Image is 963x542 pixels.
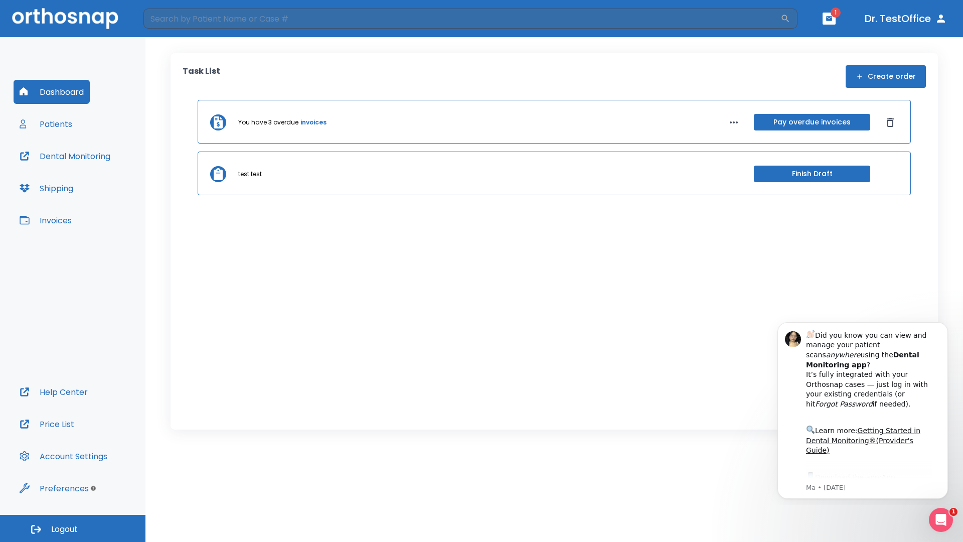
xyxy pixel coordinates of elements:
[143,9,780,29] input: Search by Patient Name or Case #
[949,508,957,516] span: 1
[846,65,926,88] button: Create order
[14,112,78,136] button: Patients
[44,160,133,178] a: App Store
[44,158,170,209] div: Download the app: | ​ Let us know if you need help getting started!
[14,476,95,500] button: Preferences
[44,170,170,179] p: Message from Ma, sent 6w ago
[754,166,870,182] button: Finish Draft
[861,10,951,28] button: Dr. TestOffice
[300,118,327,127] a: invoices
[89,484,98,493] div: Tooltip anchor
[12,8,118,29] img: Orthosnap
[14,380,94,404] button: Help Center
[238,118,298,127] p: You have 3 overdue
[882,114,898,130] button: Dismiss
[51,524,78,535] span: Logout
[762,313,963,505] iframe: Intercom notifications message
[170,16,178,24] button: Dismiss notification
[14,80,90,104] button: Dashboard
[14,144,116,168] button: Dental Monitoring
[831,8,841,18] span: 1
[183,65,220,88] p: Task List
[14,208,78,232] button: Invoices
[929,508,953,532] iframe: Intercom live chat
[14,176,79,200] button: Shipping
[14,412,80,436] button: Price List
[238,170,262,179] p: test test
[14,444,113,468] button: Account Settings
[754,114,870,130] button: Pay overdue invoices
